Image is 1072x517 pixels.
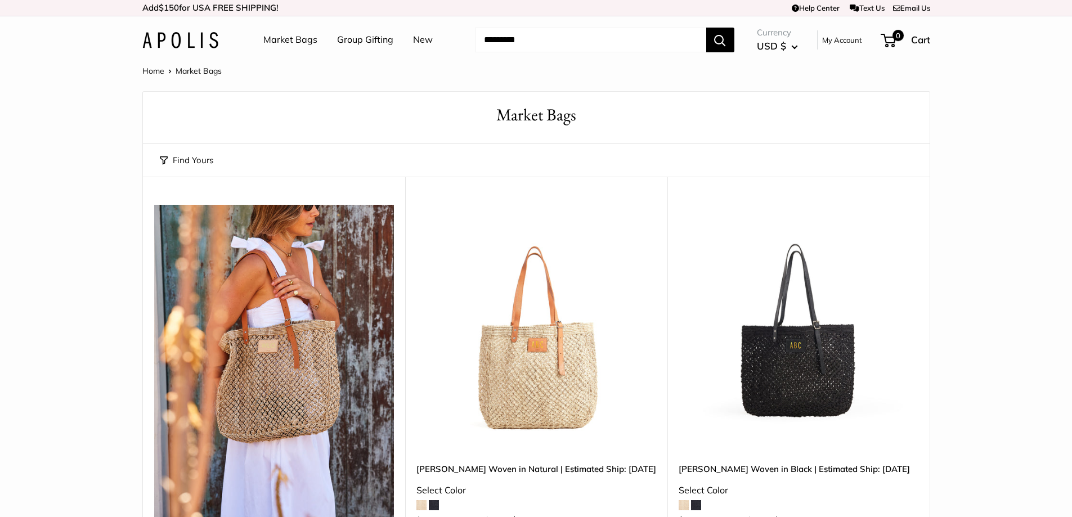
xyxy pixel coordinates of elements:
span: USD $ [757,40,786,52]
button: Find Yours [160,152,213,168]
span: Cart [911,34,930,46]
input: Search... [475,28,706,52]
img: Apolis [142,32,218,48]
a: Text Us [850,3,884,12]
span: Market Bags [176,66,222,76]
button: Search [706,28,734,52]
a: [PERSON_NAME] Woven in Black | Estimated Ship: [DATE] [679,462,918,475]
span: 0 [892,30,903,41]
span: $150 [159,2,179,13]
button: USD $ [757,37,798,55]
a: Mercado Woven in Black | Estimated Ship: Oct. 19thMercado Woven in Black | Estimated Ship: Oct. 19th [679,205,918,444]
a: Email Us [893,3,930,12]
img: Mercado Woven in Natural | Estimated Ship: Oct. 19th [416,205,656,444]
div: Select Color [679,482,918,499]
a: My Account [822,33,862,47]
span: Currency [757,25,798,41]
a: Market Bags [263,32,317,48]
a: Help Center [792,3,840,12]
a: Mercado Woven in Natural | Estimated Ship: Oct. 19thMercado Woven in Natural | Estimated Ship: Oc... [416,205,656,444]
a: Home [142,66,164,76]
a: New [413,32,433,48]
nav: Breadcrumb [142,64,222,78]
a: [PERSON_NAME] Woven in Natural | Estimated Ship: [DATE] [416,462,656,475]
a: Group Gifting [337,32,393,48]
h1: Market Bags [160,103,913,127]
a: 0 Cart [882,31,930,49]
div: Select Color [416,482,656,499]
img: Mercado Woven in Black | Estimated Ship: Oct. 19th [679,205,918,444]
